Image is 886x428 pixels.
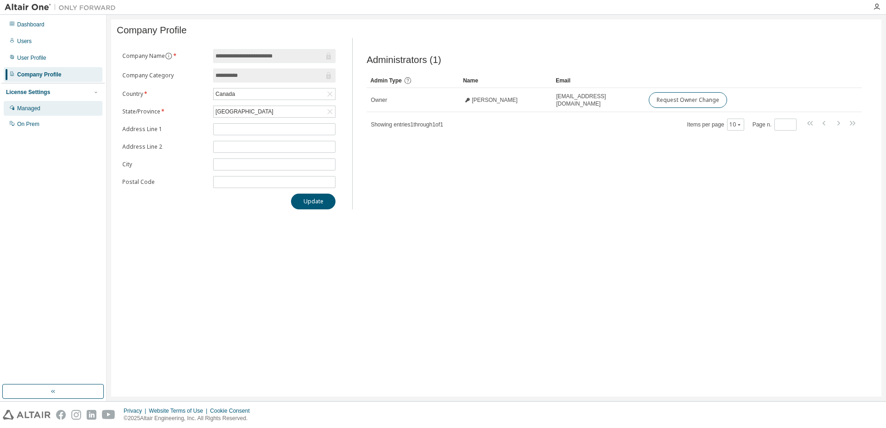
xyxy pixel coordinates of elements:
img: instagram.svg [71,410,81,420]
div: Privacy [124,407,149,415]
span: Administrators (1) [367,55,441,65]
div: Canada [214,89,236,99]
div: Cookie Consent [210,407,255,415]
div: Canada [214,88,335,100]
div: User Profile [17,54,46,62]
label: Company Name [122,52,208,60]
span: [EMAIL_ADDRESS][DOMAIN_NAME] [556,93,640,107]
div: On Prem [17,120,39,128]
span: Company Profile [117,25,187,36]
div: Dashboard [17,21,44,28]
div: Users [17,38,32,45]
img: linkedin.svg [87,410,96,420]
span: Owner [371,96,387,104]
div: Name [463,73,548,88]
div: Company Profile [17,71,61,78]
button: 10 [729,121,742,128]
span: Items per page [687,119,744,131]
button: information [165,52,172,60]
label: Country [122,90,208,98]
label: Postal Code [122,178,208,186]
img: altair_logo.svg [3,410,51,420]
div: [GEOGRAPHIC_DATA] [214,106,335,117]
button: Request Owner Change [649,92,727,108]
label: Address Line 2 [122,143,208,151]
label: City [122,161,208,168]
img: facebook.svg [56,410,66,420]
div: [GEOGRAPHIC_DATA] [214,107,275,117]
label: Address Line 1 [122,126,208,133]
div: Managed [17,105,40,112]
label: Company Category [122,72,208,79]
div: Website Terms of Use [149,407,210,415]
span: [PERSON_NAME] [472,96,518,104]
span: Page n. [753,119,797,131]
div: Email [556,73,641,88]
img: youtube.svg [102,410,115,420]
label: State/Province [122,108,208,115]
span: Showing entries 1 through 1 of 1 [371,121,443,128]
p: © 2025 Altair Engineering, Inc. All Rights Reserved. [124,415,255,422]
div: License Settings [6,88,50,96]
button: Update [291,194,335,209]
img: Altair One [5,3,120,12]
span: Admin Type [370,77,402,84]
